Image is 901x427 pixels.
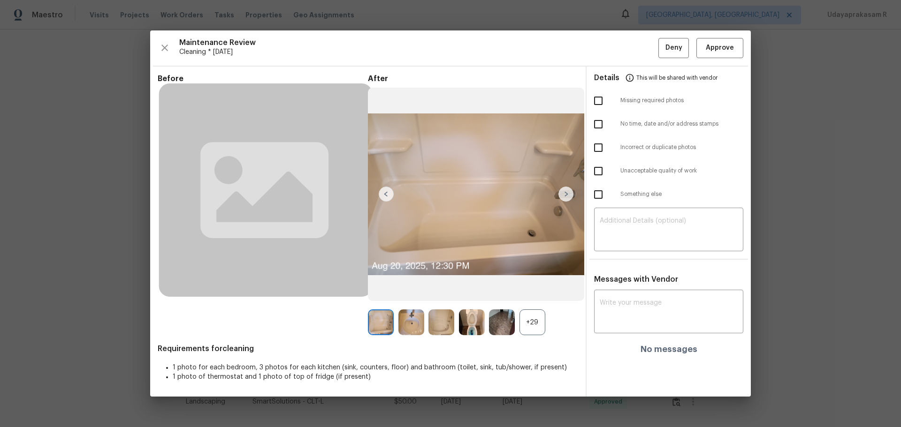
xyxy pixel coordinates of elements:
div: Unacceptable quality of work [587,159,751,183]
button: Deny [658,38,689,58]
span: Something else [620,190,743,198]
span: After [368,74,578,83]
span: Cleaning * [DATE] [179,47,658,57]
li: 1 photo for each bedroom, 3 photos for each kitchen (sink, counters, floor) and bathroom (toilet,... [173,363,578,372]
div: No time, date and/or address stamps [587,112,751,136]
span: Missing required photos [620,97,743,105]
span: Unacceptable quality of work [620,167,743,175]
li: 1 photo of thermostat and 1 photo of top of fridge (if present) [173,372,578,382]
button: Approve [696,38,743,58]
span: Maintenance Review [179,38,658,47]
div: Incorrect or duplicate photos [587,136,751,159]
img: right-chevron-button-url [558,187,573,202]
span: Incorrect or duplicate photos [620,143,743,151]
h4: No messages [641,345,697,354]
span: Requirements for cleaning [158,344,578,353]
div: Missing required photos [587,89,751,112]
span: No time, date and/or address stamps [620,120,743,128]
div: Something else [587,183,751,206]
span: Before [158,74,368,83]
span: This will be shared with vendor [636,67,718,89]
span: Deny [665,42,682,54]
span: Details [594,67,619,89]
span: Messages with Vendor [594,276,678,283]
img: left-chevron-button-url [379,187,394,202]
span: Approve [706,42,734,54]
div: +29 [519,309,545,335]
